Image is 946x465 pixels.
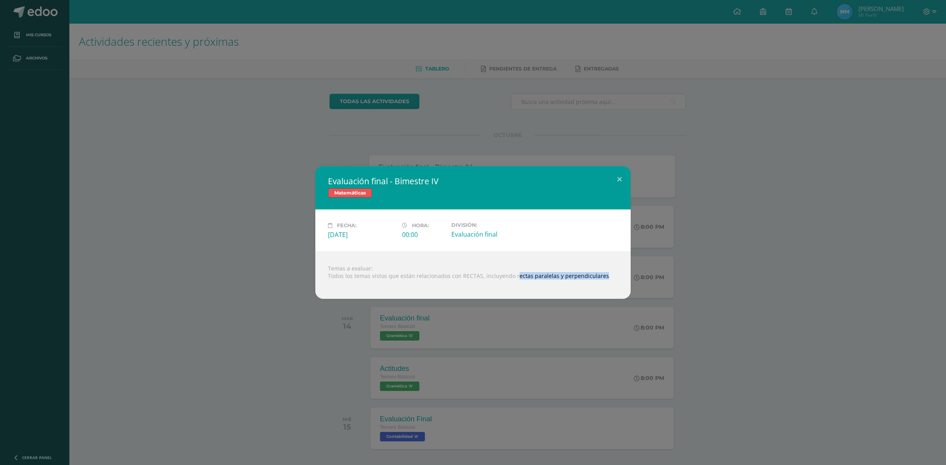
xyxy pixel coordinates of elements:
[402,230,445,239] div: 00:00
[328,230,396,239] div: [DATE]
[608,166,631,193] button: Close (Esc)
[328,176,618,187] h2: Evaluación final - Bimestre IV
[451,230,519,239] div: Evaluación final
[337,222,356,228] span: Fecha:
[328,188,372,198] span: Matemáticas
[412,222,429,228] span: Hora:
[315,252,631,299] div: Temas a evaluar: Todos los temas vistos que están relacionados con RECTAS, incluyendo rectas para...
[451,222,519,228] label: División:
